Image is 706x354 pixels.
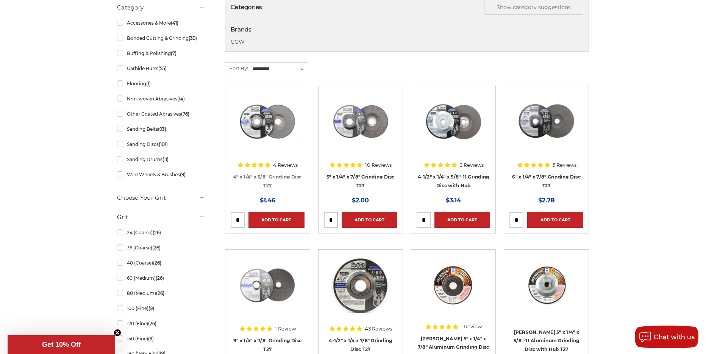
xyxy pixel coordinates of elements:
[231,255,304,329] a: High-performance Black Hawk T27 9" grinding wheel designed for metal and stainless steel surfaces.
[635,326,698,348] button: Chat with us
[418,174,489,188] a: 4-1/2" x 1/4" x 5/8"-11 Grinding Disc with Hub
[275,326,296,331] span: 1 Review
[260,197,275,204] span: $1.46
[189,35,197,41] span: (39)
[171,50,176,56] span: (7)
[509,255,583,329] a: 5" aluminum grinding wheel with hub
[117,77,205,90] a: Flooring
[114,329,121,337] button: Close teaser
[434,212,490,228] a: Add to Cart
[152,245,161,251] span: (26)
[148,305,154,311] span: (9)
[233,174,302,188] a: 4" x 1/4" x 5/8" Grinding Disc T27
[237,91,298,152] img: 4 inch BHA grinding wheels
[233,338,302,352] a: 9" x 1/4" x 7/8" Grinding Disc T27
[117,168,205,181] a: Wire Wheels & Brushes
[117,122,205,136] a: Sanding Belts
[117,332,205,345] a: 150 (Fine)
[117,92,205,105] a: Non-woven Abrasives
[117,138,205,151] a: Sanding Discs
[148,336,154,341] span: (9)
[153,260,161,266] span: (26)
[177,96,185,102] span: (14)
[352,197,369,204] span: $2.00
[423,91,484,152] img: BHA 4.5 Inch Grinding Wheel with 5/8 inch hub
[553,163,576,168] span: 5 Reviews
[156,275,164,281] span: (26)
[324,255,397,329] a: BHA grinding wheels for 4.5 inch angle grinder
[231,38,245,45] a: CGW
[117,302,205,315] a: 100 (Fine)
[365,326,392,331] span: 43 Reviews
[158,66,167,71] span: (55)
[181,111,189,117] span: (76)
[180,172,186,177] span: (9)
[446,197,461,204] span: $3.14
[153,230,161,235] span: (26)
[117,317,205,330] a: 120 (Fine)
[117,226,205,239] a: 24 (Coarse)
[251,63,308,75] select: Sort By:
[509,91,583,165] a: 6 inch grinding disc by Black Hawk Abrasives
[231,25,583,34] h5: Brands
[237,255,298,316] img: High-performance Black Hawk T27 9" grinding wheel designed for metal and stainless steel surfaces.
[117,271,205,285] a: 60 (Medium)
[330,91,391,152] img: 5 inch x 1/4 inch BHA grinding disc
[117,31,205,45] a: Bonded Cutting & Grinding
[117,213,205,222] h5: Grit
[248,212,304,228] a: Add to Cart
[117,256,205,269] a: 40 (Coarse)
[117,153,205,166] a: Sanding Drums
[156,290,164,296] span: (26)
[326,174,395,188] a: 5" x 1/4" x 7/8" Grinding Disc T27
[162,157,169,162] span: (11)
[538,197,555,204] span: $2.78
[117,16,205,30] a: Accessories & More
[324,91,397,165] a: 5 inch x 1/4 inch BHA grinding disc
[512,174,581,188] a: 6" x 1/4" x 7/8" Grinding Disc T27
[8,335,115,354] div: Get 10% OffClose teaser
[516,91,577,152] img: 6 inch grinding disc by Black Hawk Abrasives
[423,255,484,316] img: 5" Aluminum Grinding Wheel
[231,91,304,165] a: 4 inch BHA grinding wheels
[329,338,392,352] a: 4-1/2" x 1/4 x 7/8" Grinding Disc T27
[417,255,490,329] a: 5" Aluminum Grinding Wheel
[417,91,490,165] a: BHA 4.5 Inch Grinding Wheel with 5/8 inch hub
[225,63,248,74] label: Sort By:
[459,163,484,168] span: 8 Reviews
[330,255,391,316] img: BHA grinding wheels for 4.5 inch angle grinder
[365,163,392,168] span: 10 Reviews
[42,341,81,348] span: Get 10% Off
[117,287,205,300] a: 80 (Medium)
[148,321,156,326] span: (26)
[342,212,397,228] a: Add to Cart
[527,212,583,228] a: Add to Cart
[117,3,205,12] h5: Category
[461,324,482,329] span: 1 Review
[516,255,577,316] img: 5" aluminum grinding wheel with hub
[159,141,168,147] span: (101)
[654,334,695,341] span: Chat with us
[158,126,166,132] span: (93)
[273,163,298,168] span: 4 Reviews
[117,241,205,254] a: 36 (Coarse)
[146,81,151,86] span: (1)
[117,193,205,202] h5: Choose Your Grit
[514,329,579,352] a: [PERSON_NAME] 5" x 1/4" x 5/8"-11 Aluminum Grinding Disc with Hub T27
[117,47,205,60] a: Buffing & Polishing
[171,20,178,26] span: (41)
[117,62,205,75] a: Carbide Burrs
[117,107,205,121] a: Other Coated Abrasives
